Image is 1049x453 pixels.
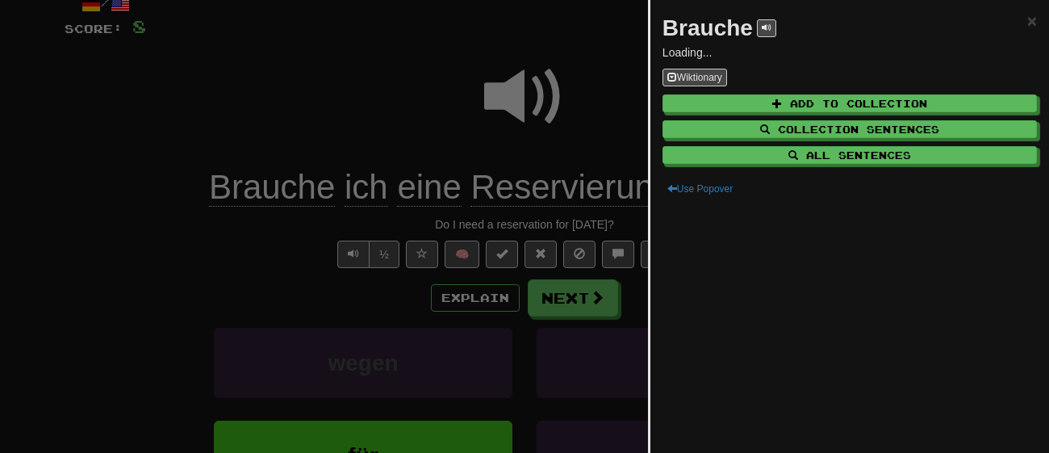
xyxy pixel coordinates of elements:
[1027,11,1037,30] span: ×
[662,44,1037,61] p: Loading...
[662,146,1037,164] button: All Sentences
[662,69,727,86] button: Wiktionary
[662,15,753,40] strong: Brauche
[662,94,1037,112] button: Add to Collection
[662,120,1037,138] button: Collection Sentences
[662,180,738,198] button: Use Popover
[1027,12,1037,29] button: Close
